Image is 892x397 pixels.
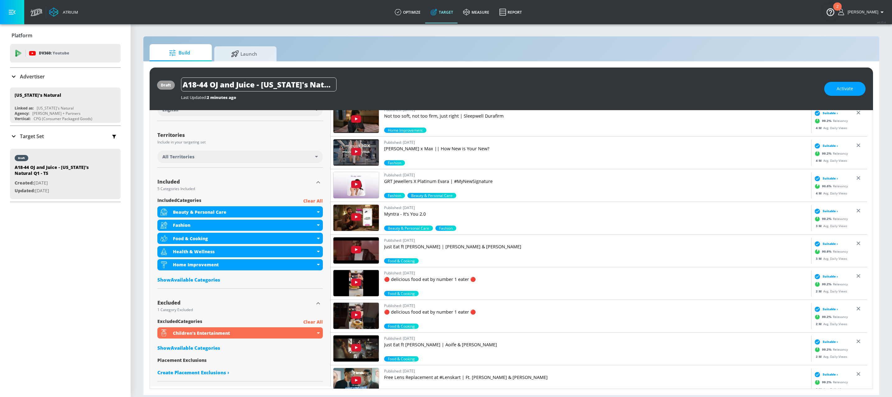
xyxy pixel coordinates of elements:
[816,158,823,162] span: 4 M
[15,188,35,194] span: Updated:
[813,387,847,391] div: Avg. Daily Views
[813,181,848,191] div: Relevancy
[49,7,78,17] a: Atrium
[384,160,405,166] div: 99.2%
[816,321,823,326] span: 2 M
[813,289,847,293] div: Avg. Daily Views
[384,374,809,381] p: Free Lens Replacement at #Lenskart | Ft. [PERSON_NAME] & [PERSON_NAME]
[221,46,268,61] span: Launch
[173,236,315,241] div: Food & Cooking
[303,318,323,326] p: Clear All
[813,175,838,181] div: Suitable ›
[303,197,323,205] p: Clear All
[822,217,833,221] span: 99.2 %
[390,1,425,23] a: optimize
[384,106,809,128] a: Published: [DATE]Not too soft, not too firm, just right | Sleepwell Durafirm
[384,270,809,276] p: Published: [DATE]
[161,82,171,88] div: draft
[837,85,853,93] span: Activate
[15,92,61,98] div: [US_STATE]'s Natural
[816,354,823,358] span: 2 M
[813,208,838,214] div: Suitable ›
[333,107,379,133] img: IttfRkWpcZA
[157,369,323,376] a: Create Placement Exclusions ›
[384,204,809,211] p: Published: [DATE]
[822,3,839,21] button: Open Resource Center, 2 new notifications
[53,50,69,56] p: Youtube
[836,7,839,15] div: 2
[822,380,833,385] span: 99.2 %
[384,309,809,315] p: 🔴 delicious food eat by number 1 eater 🔴
[156,45,203,60] span: Build
[384,244,809,250] p: Just Eat ft [PERSON_NAME] | [PERSON_NAME] & [PERSON_NAME]
[384,193,405,198] div: 90.6%
[823,241,838,246] span: Suitable ›
[384,368,809,389] a: Published: [DATE]Free Lens Replacement at #Lenskart | Ft. [PERSON_NAME] & [PERSON_NAME]
[822,315,833,319] span: 99.2 %
[157,300,314,305] div: Excluded
[60,9,78,15] div: Atrium
[813,116,848,125] div: Relevancy
[384,291,419,296] div: 99.2%
[384,172,809,193] a: Published: [DATE]GRT Jewellers X Platinum Evara | #MyNewSignature
[845,10,878,14] span: login as: ashley.jan@zefr.com
[157,318,202,326] span: excluded Categories
[823,143,838,148] span: Suitable ›
[822,282,833,287] span: 99.2 %
[813,223,847,228] div: Avg. Daily Views
[157,345,323,351] div: ShowAvailable Categories
[157,151,323,163] div: All Territories
[384,160,405,166] span: Fashion
[333,205,379,231] img: AgrD0MW0x08
[157,357,323,363] div: Placement Exclusions
[157,246,323,257] div: Health & Wellness
[10,27,121,44] div: Platform
[813,142,838,149] div: Suitable ›
[813,345,848,354] div: Relevancy
[173,262,315,268] div: Home Improvement
[384,204,809,226] a: Published: [DATE]Myntra - It's You 2.0
[384,356,419,362] div: 99.2%
[15,179,102,187] p: [DATE]
[384,335,809,356] a: Published: [DATE]Just Eat ft [PERSON_NAME] | Aoife & [PERSON_NAME]
[18,156,25,160] div: draft
[384,237,809,258] a: Published: [DATE]Just Eat ft [PERSON_NAME] | [PERSON_NAME] & [PERSON_NAME]
[384,368,809,374] p: Published: [DATE]
[384,324,419,329] div: 99.2%
[494,1,527,23] a: Report
[384,335,809,342] p: Published: [DATE]
[816,223,823,228] span: 3 M
[813,312,848,321] div: Relevancy
[813,241,838,247] div: Suitable ›
[816,256,823,260] span: 3 M
[384,302,809,324] a: Published: [DATE]🔴 delicious food eat by number 1 eater 🔴
[384,356,419,362] span: Food & Cooking
[458,1,494,23] a: measure
[333,303,379,329] img: fC2KLRqNYwM
[813,339,838,345] div: Suitable ›
[15,180,34,186] span: Created:
[207,95,236,100] span: 2 minutes ago
[15,116,30,121] div: Vertical:
[425,1,458,23] a: Target
[157,179,314,184] div: Included
[384,128,426,133] div: 99.2%
[407,193,456,198] span: Beauty & Personal Care
[816,191,823,195] span: 4 M
[157,140,323,144] div: Include in your targeting set
[333,172,379,198] img: 4o6U2FjRAr8
[384,146,809,152] p: [PERSON_NAME] x Max || How New is Your New?
[10,149,121,199] div: draftA18-44 OJ and Juice - [US_STATE]'s Natural Q1 - TSCreated:[DATE]Updated:[DATE]
[333,237,379,264] img: R6MZwAxa6B0
[15,164,102,179] div: A18-44 OJ and Juice - [US_STATE]'s Natural Q1 - TS
[813,158,847,163] div: Avg. Daily Views
[384,291,419,296] span: Food & Cooking
[384,226,433,231] div: 99.2%
[384,211,809,217] p: Myntra - It's You 2.0
[822,184,833,189] span: 90.6 %
[407,193,456,198] div: 70.3%
[384,113,809,119] p: Not too soft, not too firm, just right | Sleepwell Durafirm
[34,116,92,121] div: CPG (Consumer Packaged Goods)
[813,371,838,377] div: Suitable ›
[173,209,315,215] div: Beauty & Personal Care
